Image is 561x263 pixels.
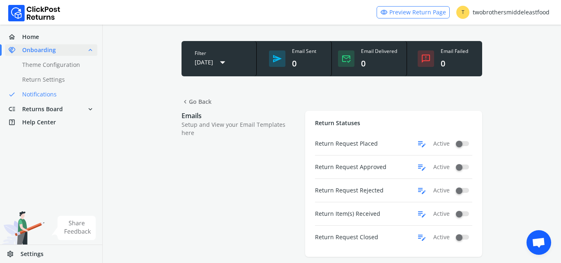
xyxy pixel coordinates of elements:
[292,48,316,55] div: Email Sent
[5,89,107,100] a: doneNotifications
[433,210,450,218] span: Active
[456,6,550,19] div: twobrothersmiddeleastfood
[315,119,472,127] p: Return Statuses
[417,184,427,197] span: edit_note
[8,89,16,100] span: done
[315,210,380,218] span: Return Item(s) Received
[182,96,189,107] span: chevron_left
[7,248,21,260] span: settings
[22,46,56,54] span: Onboarding
[8,5,60,21] img: Logo
[216,55,229,70] span: arrow_drop_down
[51,216,96,240] img: share feedback
[292,58,316,69] div: 0
[433,233,450,241] span: Active
[527,230,551,255] div: Open chat
[5,74,107,85] a: Return Settings
[433,140,450,148] span: Active
[87,103,94,115] span: expand_more
[417,207,427,220] span: edit_note
[433,163,450,171] span: Active
[361,58,397,69] div: 0
[315,233,378,241] span: Return Request Closed
[8,103,22,115] span: low_priority
[377,6,450,18] a: visibilityPreview Return Page
[5,117,97,128] a: help_centerHelp Center
[87,44,94,56] span: expand_less
[22,105,63,113] span: Returns Board
[417,137,427,150] span: edit_note
[21,250,44,258] span: Settings
[22,118,56,126] span: Help Center
[417,231,427,244] span: edit_note
[8,44,22,56] span: handshake
[188,50,250,57] div: Filter
[441,48,468,55] div: Email Failed
[441,58,468,69] div: 0
[182,96,212,107] span: Go Back
[8,31,22,43] span: home
[315,140,378,148] span: Return Request Placed
[433,186,450,194] span: Active
[361,48,397,55] div: Email Delivered
[182,111,297,121] p: Emails
[5,59,107,71] a: Theme Configuration
[380,7,388,18] span: visibility
[456,6,469,19] span: T
[8,117,22,128] span: help_center
[315,163,386,171] span: Return Request Approved
[417,160,427,174] span: edit_note
[22,33,39,41] span: Home
[188,55,250,70] button: [DATE]arrow_drop_down
[315,186,384,194] span: Return Request Rejected
[5,31,97,43] a: homeHome
[182,121,297,137] p: Setup and View your Email Templates here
